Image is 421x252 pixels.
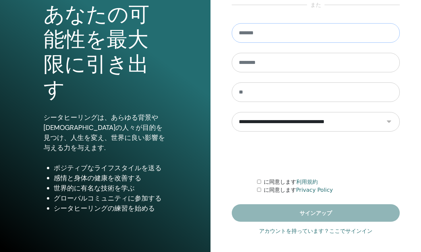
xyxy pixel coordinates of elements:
label: に同意します [264,186,333,194]
span: また [307,1,325,9]
li: 感情と身体の健康を改善する [54,173,167,183]
li: ポジティブなライフスタイルを送る [54,163,167,173]
li: 世界的に有名な技術を学ぶ [54,183,167,193]
p: シータヒーリングは、あらゆる背景や[DEMOGRAPHIC_DATA]の人々が目的を見つけ、人生を変え、世界に良い影響を与える力を与えます. [44,112,167,153]
a: Privacy Policy [296,187,333,193]
label: に同意します [264,178,318,186]
iframe: reCAPTCHA [264,142,367,168]
h1: あなたの可能性を最大限に引き出す [44,2,167,103]
a: 利用規約 [296,179,318,185]
a: アカウントを持っています？ここでサインイン [259,227,372,235]
li: シータヒーリングの練習を始める [54,203,167,213]
li: グローバルコミュニティに参加する [54,193,167,203]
